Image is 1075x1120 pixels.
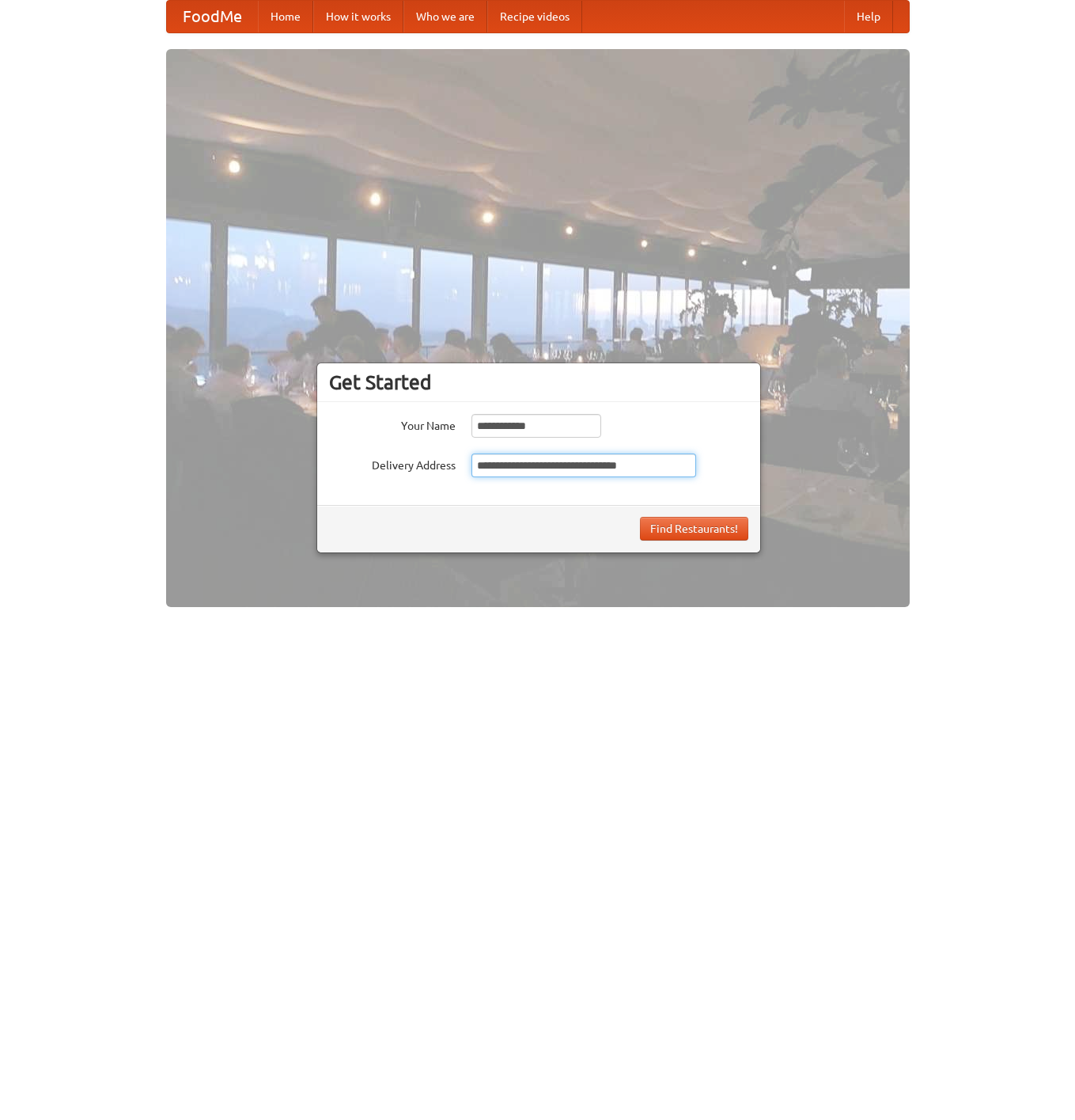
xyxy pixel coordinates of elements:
button: Find Restaurants! [640,517,748,541]
a: Recipe videos [487,1,582,32]
a: How it works [313,1,403,32]
a: Who we are [403,1,487,32]
h3: Get Started [329,370,748,394]
label: Delivery Address [329,454,456,473]
a: Home [258,1,313,32]
a: FoodMe [167,1,258,32]
a: Help [844,1,893,32]
label: Your Name [329,414,456,434]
